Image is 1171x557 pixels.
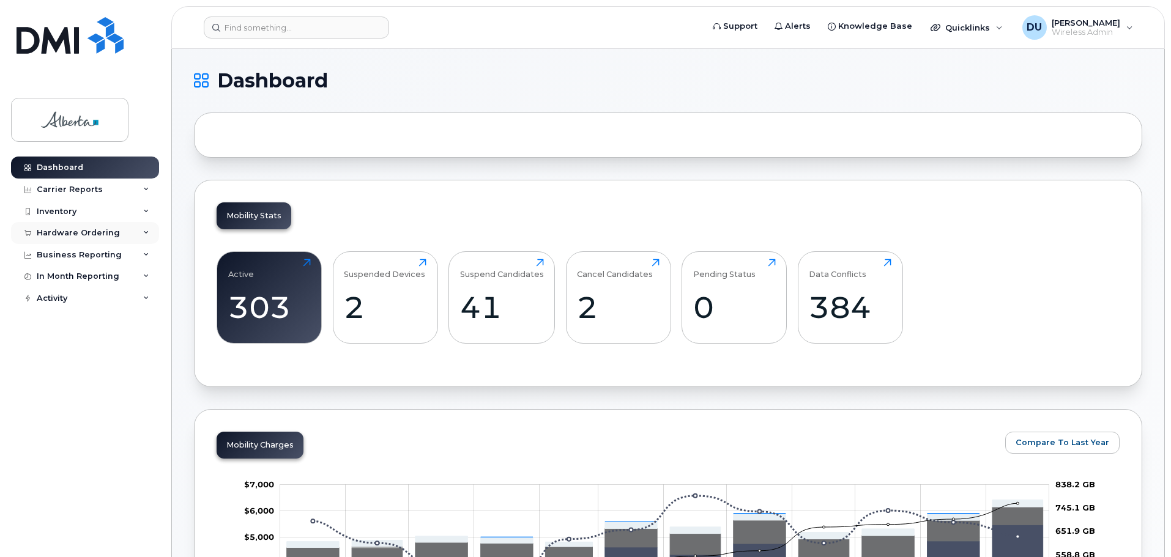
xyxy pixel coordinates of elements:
[1055,526,1095,536] tspan: 651.9 GB
[809,259,866,279] div: Data Conflicts
[693,289,776,325] div: 0
[1055,479,1095,489] tspan: 838.2 GB
[228,259,311,337] a: Active303
[1016,437,1109,448] span: Compare To Last Year
[693,259,776,337] a: Pending Status0
[244,532,274,542] g: $0
[344,259,425,279] div: Suspended Devices
[244,532,274,542] tspan: $5,000
[244,479,274,489] g: $0
[217,72,328,90] span: Dashboard
[577,259,660,337] a: Cancel Candidates2
[344,259,426,337] a: Suspended Devices2
[809,289,891,325] div: 384
[1005,432,1120,454] button: Compare To Last Year
[693,259,756,279] div: Pending Status
[228,259,254,279] div: Active
[244,506,274,515] g: $0
[244,479,274,489] tspan: $7,000
[460,259,544,337] a: Suspend Candidates41
[228,289,311,325] div: 303
[577,289,660,325] div: 2
[344,289,426,325] div: 2
[287,500,1043,548] g: Features
[460,259,544,279] div: Suspend Candidates
[244,506,274,515] tspan: $6,000
[577,259,653,279] div: Cancel Candidates
[1055,503,1095,512] tspan: 745.1 GB
[809,259,891,337] a: Data Conflicts384
[460,289,544,325] div: 41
